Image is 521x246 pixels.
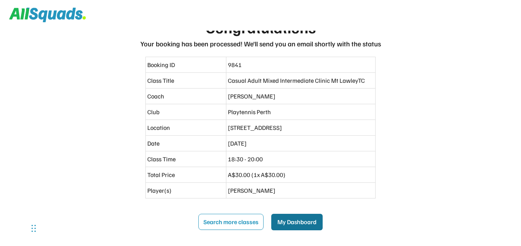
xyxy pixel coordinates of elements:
[147,76,224,85] div: Class Title
[147,60,224,69] div: Booking ID
[147,139,224,148] div: Date
[147,186,224,195] div: Player(s)
[198,214,264,230] button: Search more classes
[228,170,374,179] div: A$30.00 (1x A$30.00)
[271,214,323,230] button: My Dashboard
[140,39,381,49] div: Your booking has been processed! We’ll send you an email shortly with the status
[147,170,224,179] div: Total Price
[147,123,224,132] div: Location
[228,154,374,164] div: 18:30 - 20:00
[228,92,374,101] div: [PERSON_NAME]
[228,123,374,132] div: [STREET_ADDRESS]
[228,76,374,85] div: Casual Adult Mixed Intermediate Clinic Mt LawleyTC
[228,107,374,116] div: Playtennis Perth
[228,186,374,195] div: [PERSON_NAME]
[228,60,374,69] div: 9841
[147,92,224,101] div: Coach
[228,139,374,148] div: [DATE]
[147,154,224,164] div: Class Time
[147,107,224,116] div: Club
[9,8,86,22] img: Squad%20Logo.svg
